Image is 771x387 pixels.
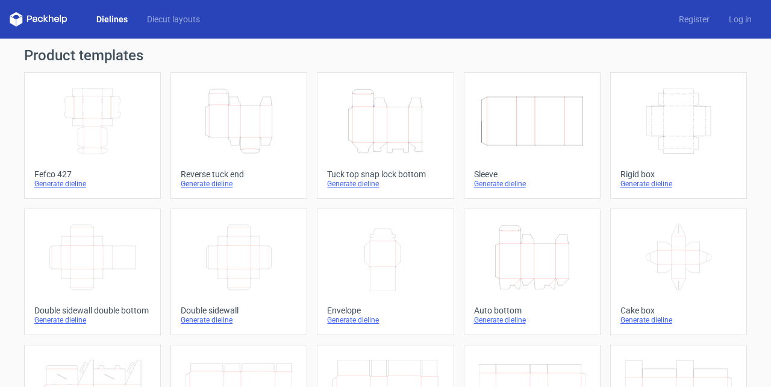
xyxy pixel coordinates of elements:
[474,315,590,325] div: Generate dieline
[474,306,590,315] div: Auto bottom
[87,13,137,25] a: Dielines
[24,209,161,335] a: Double sidewall double bottomGenerate dieline
[620,306,737,315] div: Cake box
[170,72,307,199] a: Reverse tuck endGenerate dieline
[317,72,454,199] a: Tuck top snap lock bottomGenerate dieline
[34,306,151,315] div: Double sidewall double bottom
[24,72,161,199] a: Fefco 427Generate dieline
[327,306,443,315] div: Envelope
[464,72,601,199] a: SleeveGenerate dieline
[317,209,454,335] a: EnvelopeGenerate dieline
[620,315,737,325] div: Generate dieline
[181,179,297,189] div: Generate dieline
[34,315,151,325] div: Generate dieline
[620,179,737,189] div: Generate dieline
[327,179,443,189] div: Generate dieline
[24,48,747,63] h1: Product templates
[610,209,747,335] a: Cake boxGenerate dieline
[669,13,719,25] a: Register
[327,315,443,325] div: Generate dieline
[474,169,590,179] div: Sleeve
[181,169,297,179] div: Reverse tuck end
[181,306,297,315] div: Double sidewall
[464,209,601,335] a: Auto bottomGenerate dieline
[719,13,761,25] a: Log in
[474,179,590,189] div: Generate dieline
[181,315,297,325] div: Generate dieline
[170,209,307,335] a: Double sidewallGenerate dieline
[327,169,443,179] div: Tuck top snap lock bottom
[620,169,737,179] div: Rigid box
[34,179,151,189] div: Generate dieline
[137,13,210,25] a: Diecut layouts
[34,169,151,179] div: Fefco 427
[610,72,747,199] a: Rigid boxGenerate dieline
